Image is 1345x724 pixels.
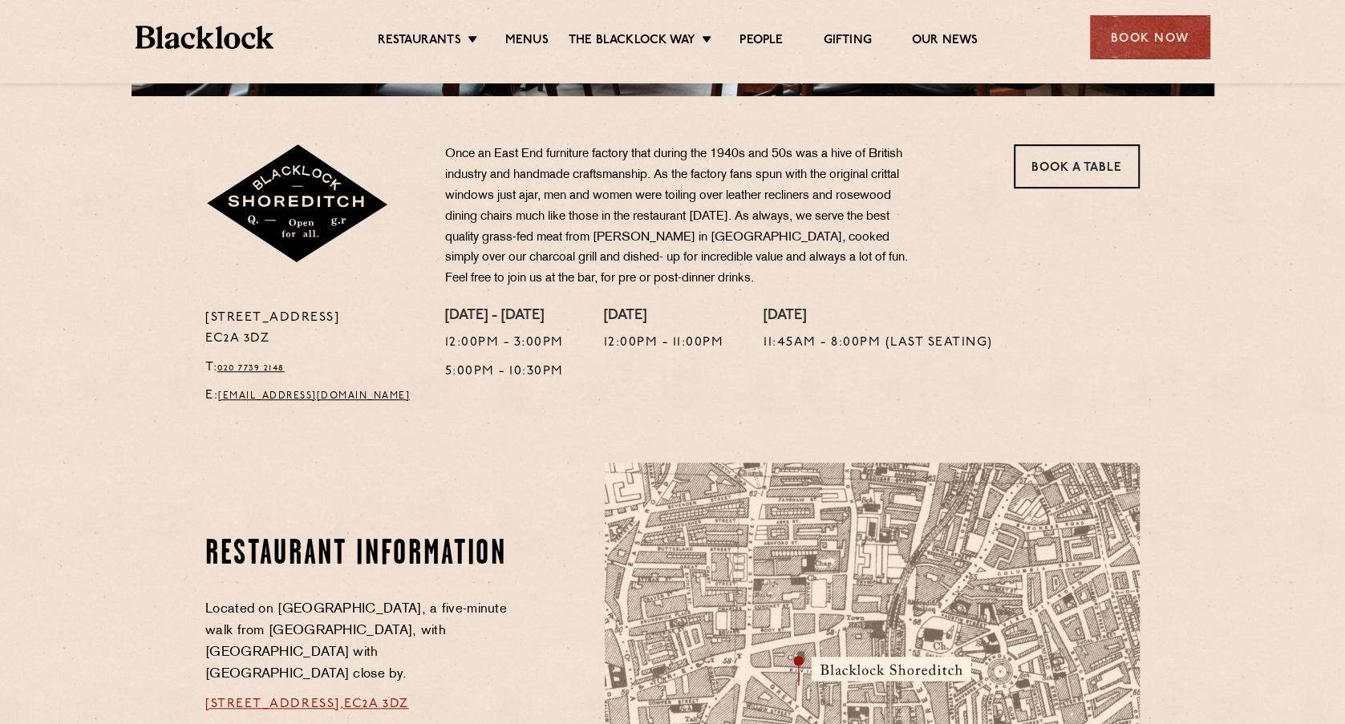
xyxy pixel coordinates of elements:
[205,698,344,710] a: [STREET_ADDRESS],
[445,362,564,382] p: 5:00pm - 10:30pm
[604,308,724,326] h4: [DATE]
[217,363,285,373] a: 020 7739 2148
[505,33,549,51] a: Menus
[445,333,564,354] p: 12:00pm - 3:00pm
[205,535,512,575] h2: Restaurant Information
[912,33,978,51] a: Our News
[344,698,408,710] a: EC2A 3DZ
[205,144,391,265] img: Shoreditch-stamp-v2-default.svg
[205,308,421,350] p: [STREET_ADDRESS] EC2A 3DZ
[604,333,724,354] p: 12:00pm - 11:00pm
[739,33,783,51] a: People
[569,33,695,51] a: The Blacklock Way
[445,144,918,289] p: Once an East End furniture factory that during the 1940s and 50s was a hive of British industry a...
[1090,15,1210,59] div: Book Now
[764,308,993,326] h4: [DATE]
[205,599,512,686] p: Located on [GEOGRAPHIC_DATA], a five-minute walk from [GEOGRAPHIC_DATA], with [GEOGRAPHIC_DATA] w...
[764,333,993,354] p: 11:45am - 8:00pm (Last seating)
[1014,144,1140,188] a: Book a Table
[205,386,421,406] p: E:
[218,391,410,401] a: [EMAIL_ADDRESS][DOMAIN_NAME]
[205,358,421,378] p: T:
[823,33,871,51] a: Gifting
[378,33,461,51] a: Restaurants
[136,26,274,49] img: BL_Textured_Logo-footer-cropped.svg
[445,308,564,326] h4: [DATE] - [DATE]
